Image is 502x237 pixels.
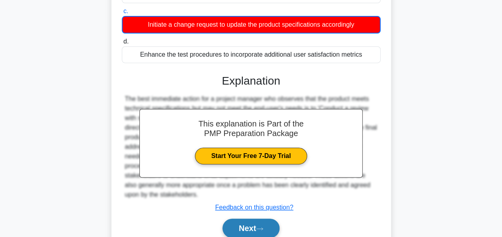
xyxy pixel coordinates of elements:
div: Enhance the test procedures to incorporate additional user satisfaction metrics [122,46,381,63]
span: d. [123,38,129,45]
div: The best immediate action for a project manager who observes that the product meets technical spe... [125,94,377,199]
span: c. [123,8,128,14]
h3: Explanation [127,74,376,88]
div: Initiate a change request to update the product specifications accordingly [122,16,381,34]
a: Start Your Free 7-Day Trial [195,148,307,164]
a: Feedback on this question? [215,204,294,211]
